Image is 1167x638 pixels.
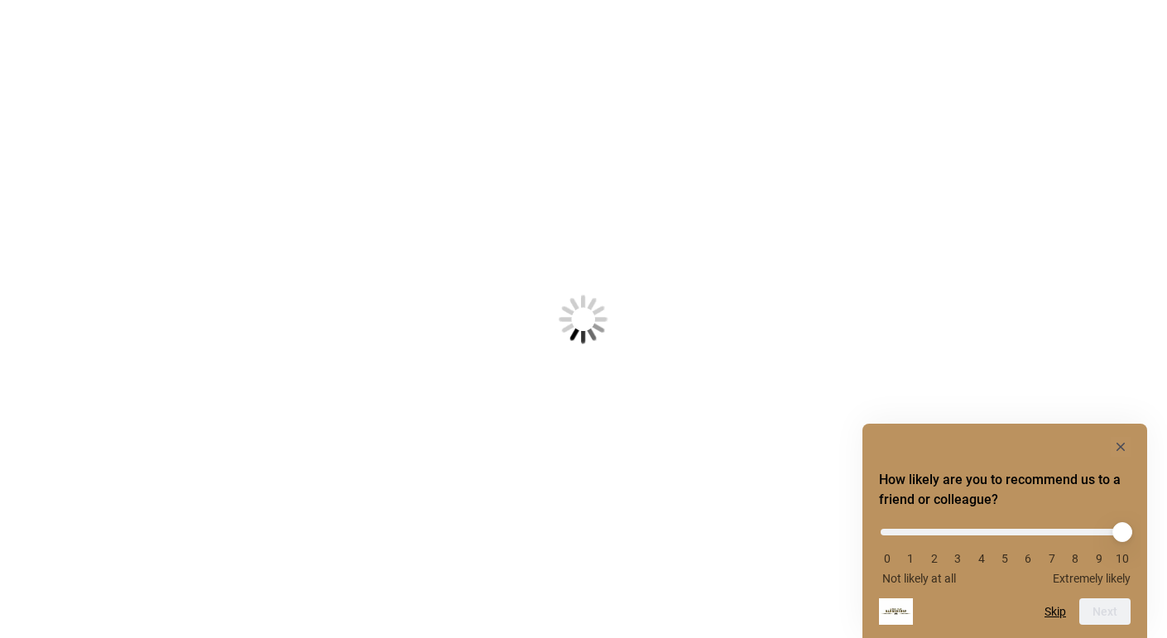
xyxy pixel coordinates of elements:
span: Not likely at all [882,572,956,585]
div: How likely are you to recommend us to a friend or colleague? Select an option from 0 to 10, with ... [879,516,1131,585]
button: Next question [1079,598,1131,625]
li: 0 [879,552,896,565]
li: 8 [1067,552,1083,565]
li: 4 [973,552,990,565]
li: 10 [1114,552,1131,565]
li: 1 [902,552,919,565]
span: Extremely likely [1053,572,1131,585]
h2: How likely are you to recommend us to a friend or colleague? Select an option from 0 to 10, with ... [879,470,1131,510]
li: 6 [1020,552,1036,565]
div: How likely are you to recommend us to a friend or colleague? Select an option from 0 to 10, with ... [879,437,1131,625]
li: 3 [949,552,966,565]
li: 5 [997,552,1013,565]
li: 9 [1091,552,1107,565]
button: Skip [1045,605,1066,618]
li: 2 [926,552,943,565]
img: Loading [478,213,689,425]
li: 7 [1044,552,1060,565]
button: Hide survey [1111,437,1131,457]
